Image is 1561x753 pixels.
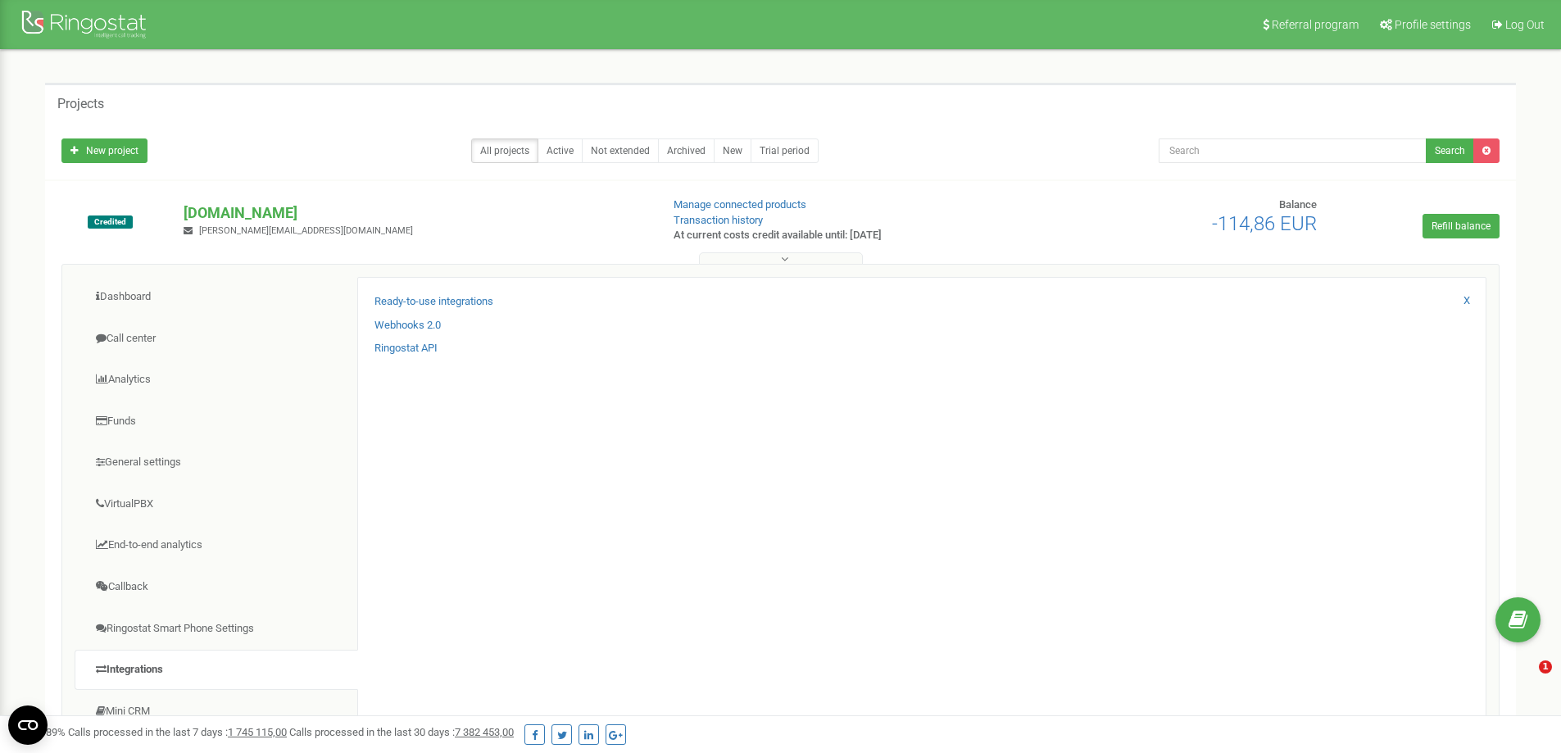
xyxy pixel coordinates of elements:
[1505,18,1545,31] span: Log Out
[674,198,806,211] a: Manage connected products
[538,138,583,163] a: Active
[88,215,133,229] span: Credited
[61,138,147,163] a: New project
[1463,293,1470,309] a: X
[1426,138,1474,163] button: Search
[374,294,493,310] a: Ready-to-use integrations
[471,138,538,163] a: All projects
[184,202,647,224] p: [DOMAIN_NAME]
[228,726,287,738] u: 1 745 115,00
[1212,212,1317,235] span: -114,86 EUR
[1272,18,1359,31] span: Referral program
[75,567,358,607] a: Callback
[455,726,514,738] u: 7 382 453,00
[75,484,358,524] a: VirtualPBX
[374,318,441,333] a: Webhooks 2.0
[75,609,358,649] a: Ringostat Smart Phone Settings
[75,442,358,483] a: General settings
[674,214,763,226] a: Transaction history
[8,705,48,745] button: Open CMP widget
[374,341,438,356] a: Ringostat API
[1159,138,1427,163] input: Search
[714,138,751,163] a: New
[75,525,358,565] a: End-to-end analytics
[75,319,358,359] a: Call center
[674,228,1014,243] p: At current costs credit available until: [DATE]
[1423,214,1500,238] a: Refill balance
[75,650,358,690] a: Integrations
[289,726,514,738] span: Calls processed in the last 30 days :
[68,726,287,738] span: Calls processed in the last 7 days :
[1395,18,1471,31] span: Profile settings
[57,97,104,111] h5: Projects
[1279,198,1317,211] span: Balance
[658,138,715,163] a: Archived
[75,692,358,732] a: Mini CRM
[751,138,819,163] a: Trial period
[75,277,358,317] a: Dashboard
[75,401,358,442] a: Funds
[199,225,413,236] span: [PERSON_NAME][EMAIL_ADDRESS][DOMAIN_NAME]
[582,138,659,163] a: Not extended
[75,360,358,400] a: Analytics
[1505,660,1545,700] iframe: Intercom live chat
[1539,660,1552,674] span: 1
